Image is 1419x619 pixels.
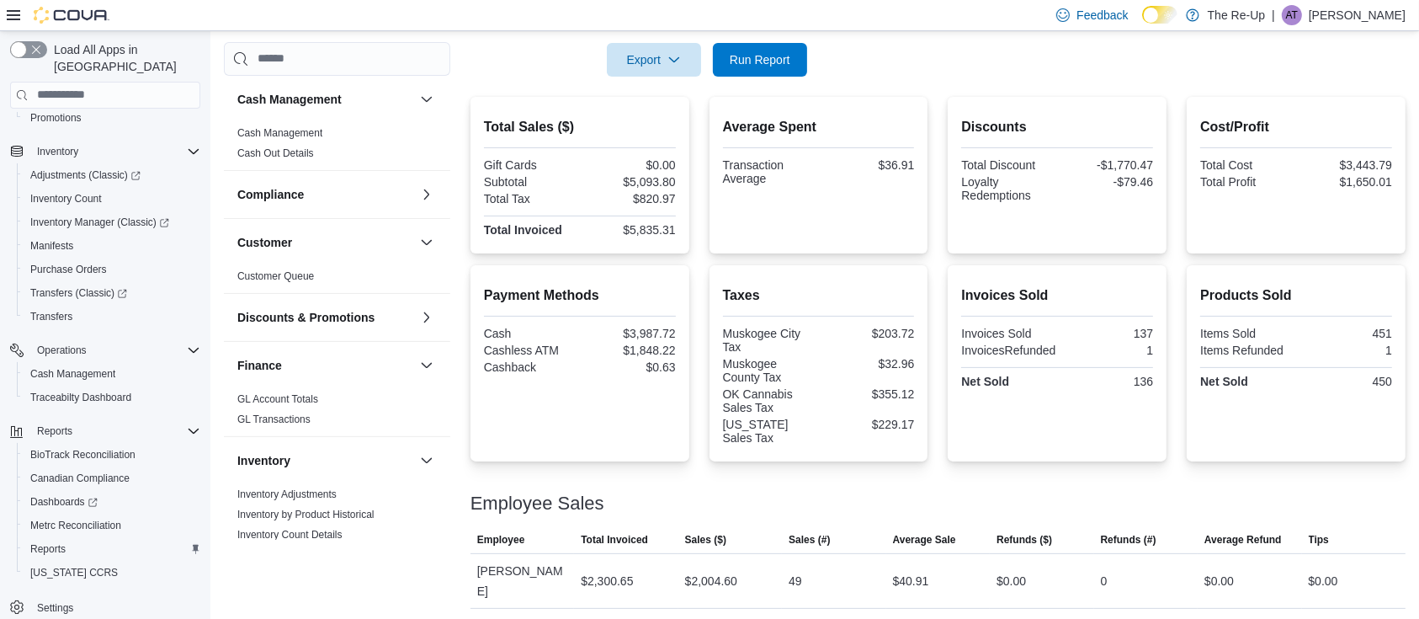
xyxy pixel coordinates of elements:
[237,309,413,326] button: Discounts & Promotions
[1286,5,1298,25] span: AT
[996,533,1052,547] span: Refunds ($)
[583,175,676,189] div: $5,093.80
[24,515,200,536] span: Metrc Reconciliation
[37,424,72,438] span: Reports
[24,259,200,280] span: Purchase Orders
[723,117,915,137] h2: Average Spent
[24,515,128,536] a: Metrc Reconciliation
[1309,533,1329,547] span: Tips
[24,108,88,128] a: Promotions
[821,158,914,172] div: $36.91
[30,286,127,300] span: Transfers (Classic)
[37,601,73,615] span: Settings
[237,508,375,521] span: Inventory by Product Historical
[237,269,314,283] span: Customer Queue
[24,563,200,583] span: Washington CCRS
[237,91,342,108] h3: Cash Management
[484,285,676,306] h2: Payment Methods
[1200,285,1392,306] h2: Products Sold
[24,189,200,209] span: Inventory Count
[484,175,577,189] div: Subtotal
[583,192,676,205] div: $820.97
[581,533,648,547] span: Total Invoiced
[30,239,73,253] span: Manifests
[961,344,1055,357] div: InvoicesRefunded
[224,123,450,170] div: Cash Management
[961,117,1153,137] h2: Discounts
[24,445,142,465] a: BioTrack Reconciliation
[3,339,207,362] button: Operations
[17,281,207,305] a: Transfers (Classic)
[30,421,200,441] span: Reports
[224,389,450,436] div: Finance
[1272,5,1275,25] p: |
[1299,375,1392,388] div: 450
[417,89,437,109] button: Cash Management
[1060,158,1153,172] div: -$1,770.47
[30,141,200,162] span: Inventory
[789,571,802,591] div: 49
[24,364,122,384] a: Cash Management
[1282,5,1302,25] div: Aubrey Turner
[3,595,207,619] button: Settings
[237,186,304,203] h3: Compliance
[17,234,207,258] button: Manifests
[961,327,1054,340] div: Invoices Sold
[1208,5,1265,25] p: The Re-Up
[24,165,200,185] span: Adjustments (Classic)
[24,108,200,128] span: Promotions
[237,452,290,469] h3: Inventory
[484,360,577,374] div: Cashback
[789,533,830,547] span: Sales (#)
[237,357,413,374] button: Finance
[484,117,676,137] h2: Total Sales ($)
[484,327,577,340] div: Cash
[685,571,737,591] div: $2,004.60
[24,307,200,327] span: Transfers
[1142,6,1177,24] input: Dark Mode
[17,106,207,130] button: Promotions
[723,285,915,306] h2: Taxes
[30,391,131,404] span: Traceabilty Dashboard
[24,539,200,559] span: Reports
[821,387,914,401] div: $355.12
[24,364,200,384] span: Cash Management
[1076,7,1128,24] span: Feedback
[30,421,79,441] button: Reports
[30,340,200,360] span: Operations
[996,571,1026,591] div: $0.00
[17,163,207,187] a: Adjustments (Classic)
[24,307,79,327] a: Transfers
[24,387,138,408] a: Traceabilty Dashboard
[30,495,98,509] span: Dashboards
[17,467,207,490] button: Canadian Compliance
[1204,533,1282,547] span: Average Refund
[24,236,80,256] a: Manifests
[237,529,343,541] a: Inventory Count Details
[484,344,577,357] div: Cashless ATM
[1309,5,1406,25] p: [PERSON_NAME]
[484,223,562,237] strong: Total Invoiced
[24,539,72,559] a: Reports
[47,41,200,75] span: Load All Apps in [GEOGRAPHIC_DATA]
[417,232,437,253] button: Customer
[30,216,169,229] span: Inventory Manager (Classic)
[17,443,207,467] button: BioTrack Reconciliation
[730,51,790,68] span: Run Report
[237,126,322,140] span: Cash Management
[723,418,816,445] div: [US_STATE] Sales Tax
[417,355,437,376] button: Finance
[237,147,314,160] span: Cash Out Details
[1200,175,1293,189] div: Total Profit
[237,452,413,469] button: Inventory
[237,392,318,406] span: GL Account Totals
[30,519,121,532] span: Metrc Reconciliation
[1200,375,1248,388] strong: Net Sold
[470,554,574,608] div: [PERSON_NAME]
[237,528,343,542] span: Inventory Count Details
[37,344,87,357] span: Operations
[17,514,207,537] button: Metrc Reconciliation
[30,472,130,485] span: Canadian Compliance
[17,490,207,514] a: Dashboards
